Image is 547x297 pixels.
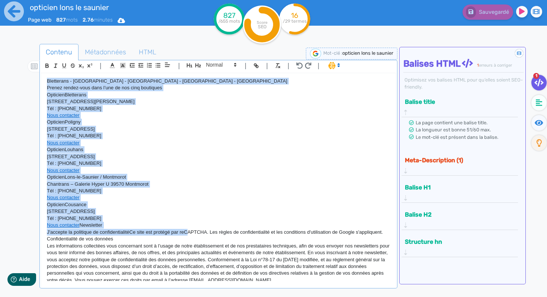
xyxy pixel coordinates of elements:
a: Nous contacter [47,222,79,228]
p: Bletterans - [GEOGRAPHIC_DATA] - [GEOGRAPHIC_DATA] - [GEOGRAPHIC_DATA] - [GEOGRAPHIC_DATA] [47,78,390,84]
span: | [244,61,246,71]
p: OpticienPoligny [47,119,390,125]
div: Optimisez vos balises HTML pour qu’elles soient SEO-friendly. [403,76,524,90]
span: 1 [477,63,479,68]
p: Les informations collectées vous concernant sont à l’usage de notre établissement et de nos prest... [47,243,390,284]
button: Balise H2 [403,208,511,221]
span: La longueur est bonne 51/60 max. [416,127,491,132]
tspan: Score [256,20,267,25]
div: Balise title [403,96,517,117]
div: Structure hn [403,236,517,257]
span: mots [56,17,78,23]
p: [STREET_ADDRESS][PERSON_NAME] [47,98,390,105]
tspan: SEO [257,24,266,29]
b: 2.76 [83,17,94,23]
span: | [318,61,320,71]
button: Balise title [403,96,511,108]
a: Métadonnées [79,44,132,61]
a: Contenu [39,44,79,61]
span: opticien lons le saunier [342,50,393,56]
div: Meta-Description (1) [403,154,517,175]
p: Newsletter [47,222,390,229]
p: Tél : [PHONE_NUMBER] [47,188,390,194]
span: Sauvegardé [479,9,509,15]
div: Balise H2 [403,208,517,230]
p: OpticienCousance [47,201,390,208]
span: | [178,61,180,71]
tspan: 16 [291,11,298,20]
p: OpticienLouhans [47,146,390,153]
tspan: /29 termes [283,19,307,24]
tspan: 827 [223,11,235,20]
span: | [100,61,102,71]
p: Prenez rendez-vous dans l’une de nos cinq boutiques [47,84,390,91]
p: Confidentialité de vos données [47,236,390,242]
span: HTML [133,42,162,62]
span: minutes [83,17,113,23]
span: Contenu [40,42,78,62]
span: Métadonnées [79,42,132,62]
p: Chantrans – Galerie Hyper U 39570 Montmorot [47,181,390,188]
input: title [28,1,192,13]
tspan: /655 mots [218,19,240,24]
a: Nous contacter [47,195,79,200]
a: Nous contacter [47,112,79,118]
h4: Balises HTML [403,58,524,69]
p: Tél : [PHONE_NUMBER] [47,215,390,222]
p: [STREET_ADDRESS] [47,208,390,215]
p: OpticienBletterans [47,92,390,98]
p: J'accepte la politique de confidentialitéCe site est protégé par reCAPTCHA. Les règles de confide... [47,229,390,236]
span: erreurs à corriger [479,63,512,68]
button: Sauvegardé [463,4,513,20]
button: Balise H1 [403,181,511,194]
p: [STREET_ADDRESS] [47,153,390,160]
span: Aligment [162,60,173,69]
p: Tél : [PHONE_NUMBER] [47,105,390,112]
a: Nous contacter [47,140,79,146]
span: | [288,61,290,71]
b: 827 [56,17,66,23]
span: Le mot-clé est présent dans la balise. [416,134,498,140]
button: Meta-Description (1) [403,154,511,166]
a: Nous contacter [47,167,79,173]
button: Structure hn [403,236,511,248]
span: Mot-clé : [323,50,342,56]
p: [STREET_ADDRESS] [47,126,390,132]
span: La page contient une balise title. [416,120,487,125]
p: Tél : [PHONE_NUMBER] [47,160,390,167]
span: Page web [28,17,51,23]
span: | [266,61,268,71]
a: HTML [132,44,163,61]
span: I.Assistant [325,61,342,70]
img: google-serp-logo.png [310,49,321,58]
div: Balise H1 [403,181,517,202]
p: Tél : [PHONE_NUMBER] [47,132,390,139]
span: 1 [533,73,539,79]
p: OpticienLons-le-Saunier / Montmorot [47,174,390,181]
